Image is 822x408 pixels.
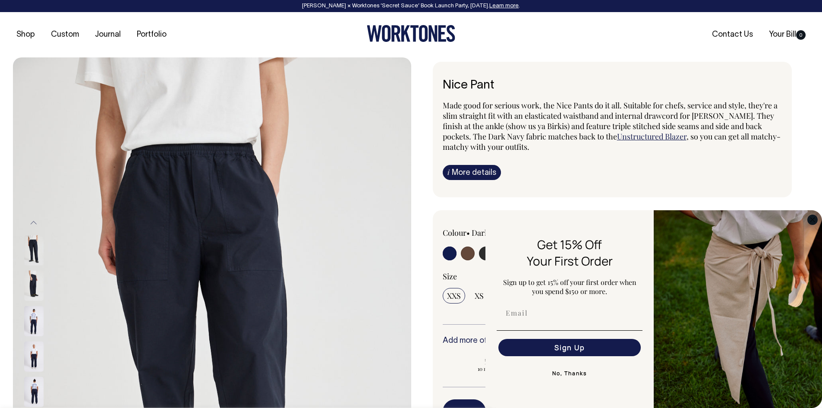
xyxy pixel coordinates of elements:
a: Contact Us [709,28,756,42]
a: iMore details [443,165,501,180]
h6: Add more of this item or any other pieces from the collection to save [443,337,782,345]
span: XS [475,291,484,301]
img: dark-navy [24,306,44,336]
div: Colour [443,228,579,238]
label: Dark Navy [472,228,508,238]
input: XXS [443,288,465,304]
img: dark-navy [24,235,44,265]
span: i [447,168,450,177]
span: XXS [447,291,461,301]
button: Sign Up [498,339,641,356]
img: dark-navy [24,376,44,407]
a: Your Bill0 [765,28,809,42]
button: Previous [27,213,40,233]
div: [PERSON_NAME] × Worktones ‘Secret Sauce’ Book Launch Party, [DATE]. . [9,3,813,9]
img: dark-navy [24,341,44,371]
span: , so you can get all matchy-matchy with your outfits. [443,131,781,152]
input: XS [470,288,488,304]
span: 0 [796,30,806,40]
a: Shop [13,28,38,42]
button: Close dialog [807,215,818,225]
button: No, Thanks [497,365,642,382]
input: Email [498,304,641,322]
div: FLYOUT Form [485,210,822,408]
span: Your First Order [527,253,613,269]
div: Size [443,271,782,281]
a: Unstructured Blazer [617,131,687,142]
a: Journal [91,28,124,42]
h1: Nice Pant [443,79,782,92]
span: Made good for serious work, the Nice Pants do it all. Suitable for chefs, service and style, they... [443,100,778,142]
input: 5% OFF 10 more to apply [443,352,551,375]
a: Custom [47,28,82,42]
span: Get 15% Off [537,236,602,253]
a: Portfolio [133,28,170,42]
img: dark-navy [24,270,44,300]
span: 10 more to apply [447,365,547,372]
img: 5e34ad8f-4f05-4173-92a8-ea475ee49ac9.jpeg [654,210,822,408]
a: Learn more [489,3,519,9]
span: 5% OFF [447,355,547,365]
span: • [466,228,470,238]
span: Sign up to get 15% off your first order when you spend $150 or more. [503,278,636,296]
